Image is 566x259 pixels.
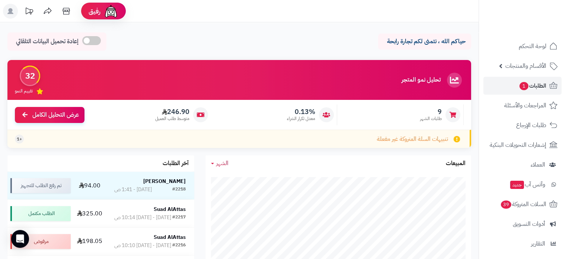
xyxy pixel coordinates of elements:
p: حياكم الله ، نتمنى لكم تجارة رابحة [384,37,466,46]
div: #2216 [172,242,186,249]
div: الطلب مكتمل [10,206,71,221]
a: السلات المتروكة39 [483,195,562,213]
span: 39 [501,200,511,209]
span: التقارير [531,239,545,249]
img: ai-face.png [103,4,118,19]
div: مرفوض [10,234,71,249]
span: الطلبات [519,80,546,91]
a: إشعارات التحويلات البنكية [483,136,562,154]
span: 1 [519,82,528,90]
a: العملاء [483,156,562,174]
h3: تحليل نمو المتجر [402,77,441,83]
strong: Suad AlAttas [154,205,186,213]
h3: آخر الطلبات [163,160,189,167]
span: طلبات الشهر [420,116,442,122]
td: 325.00 [74,200,105,227]
span: جديد [510,181,524,189]
a: الطلبات1 [483,77,562,95]
div: #2217 [172,214,186,221]
span: المراجعات والأسئلة [504,100,546,111]
span: الشهر [216,159,228,168]
span: معدل تكرار الشراء [287,116,315,122]
strong: [PERSON_NAME] [143,177,186,185]
div: تم رفع الطلب للتجهيز [10,178,71,193]
span: 0.13% [287,108,315,116]
a: لوحة التحكم [483,37,562,55]
a: تحديثات المنصة [20,4,38,20]
a: طلبات الإرجاع [483,116,562,134]
strong: Suad AlAttas [154,233,186,241]
span: إشعارات التحويلات البنكية [490,140,546,150]
div: Open Intercom Messenger [11,230,29,248]
span: لوحة التحكم [519,41,546,51]
span: تنبيهات السلة المتروكة غير مفعلة [377,135,448,143]
span: عرض التحليل الكامل [32,111,79,119]
div: [DATE] - [DATE] 10:14 ص [114,214,171,221]
a: المراجعات والأسئلة [483,97,562,114]
span: 9 [420,108,442,116]
span: تقييم النمو [15,88,33,94]
a: عرض التحليل الكامل [15,107,84,123]
a: التقارير [483,235,562,253]
span: السلات المتروكة [500,199,546,209]
span: رفيق [89,7,100,16]
td: 94.00 [74,172,105,199]
img: logo-2.png [515,20,559,35]
span: +1 [17,136,22,142]
td: 198.05 [74,228,105,255]
span: الأقسام والمنتجات [505,61,546,71]
h3: المبيعات [446,160,466,167]
div: [DATE] - [DATE] 10:10 ص [114,242,171,249]
div: #2218 [172,186,186,193]
span: إعادة تحميل البيانات التلقائي [16,37,79,46]
a: الشهر [211,159,228,168]
span: متوسط طلب العميل [155,116,189,122]
a: أدوات التسويق [483,215,562,233]
span: طلبات الإرجاع [516,120,546,130]
div: [DATE] - 1:41 ص [114,186,152,193]
span: وآتس آب [509,179,545,190]
span: 246.90 [155,108,189,116]
span: العملاء [531,159,545,170]
a: وآتس آبجديد [483,176,562,193]
span: أدوات التسويق [513,219,545,229]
